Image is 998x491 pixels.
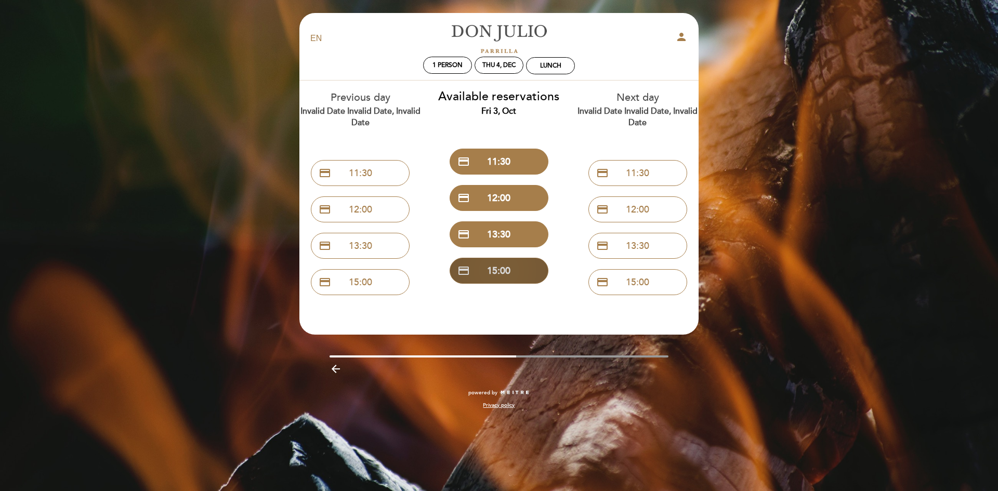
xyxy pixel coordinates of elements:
span: credit_card [596,276,609,288]
div: Lunch [540,62,561,70]
span: credit_card [596,240,609,252]
span: credit_card [319,240,331,252]
button: credit_card 12:00 [588,196,687,222]
span: credit_card [457,155,470,168]
button: credit_card 13:30 [450,221,548,247]
button: credit_card 11:30 [588,160,687,186]
a: Privacy policy [483,402,515,409]
span: powered by [468,389,497,396]
img: MEITRE [500,390,530,395]
button: credit_card 12:00 [311,196,410,222]
div: Thu 4, Dec [482,61,516,69]
button: credit_card 15:00 [588,269,687,295]
span: credit_card [319,167,331,179]
button: credit_card 12:00 [450,185,548,211]
span: 1 person [432,61,463,69]
button: credit_card 13:30 [588,233,687,259]
span: credit_card [457,228,470,241]
i: arrow_backward [330,363,342,375]
div: Invalid date Invalid date, Invalid date [299,105,422,129]
a: powered by [468,389,530,396]
span: credit_card [319,203,331,216]
span: credit_card [319,276,331,288]
i: person [675,31,688,43]
span: credit_card [457,264,470,277]
button: credit_card 15:00 [311,269,410,295]
div: Invalid date Invalid date, Invalid date [576,105,699,129]
div: Fri 3, Oct [438,105,561,117]
span: credit_card [457,192,470,204]
button: credit_card 15:00 [450,258,548,284]
span: credit_card [596,203,609,216]
a: [PERSON_NAME] [434,24,564,53]
button: person [675,31,688,47]
button: credit_card 11:30 [311,160,410,186]
div: Next day [576,90,699,129]
button: credit_card 11:30 [450,149,548,175]
div: Available reservations [438,88,561,117]
button: credit_card 13:30 [311,233,410,259]
div: Previous day [299,90,422,129]
span: credit_card [596,167,609,179]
